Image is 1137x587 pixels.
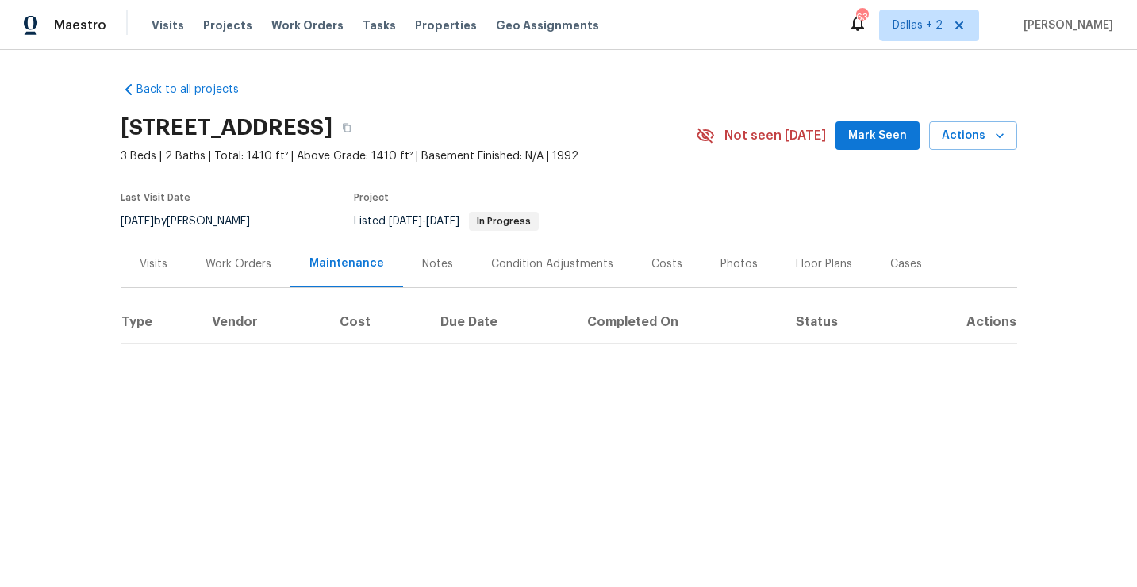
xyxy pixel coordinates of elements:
span: [DATE] [121,216,154,227]
div: Costs [651,256,682,272]
h2: [STREET_ADDRESS] [121,120,332,136]
span: Dallas + 2 [893,17,943,33]
span: Maestro [54,17,106,33]
th: Status [783,300,904,344]
th: Cost [327,300,428,344]
span: Geo Assignments [496,17,599,33]
span: [PERSON_NAME] [1017,17,1113,33]
a: Back to all projects [121,82,273,98]
th: Completed On [574,300,782,344]
div: Photos [720,256,758,272]
div: Maintenance [309,255,384,271]
div: Floor Plans [796,256,852,272]
span: Projects [203,17,252,33]
span: Not seen [DATE] [724,128,826,144]
div: Condition Adjustments [491,256,613,272]
span: Project [354,193,389,202]
button: Mark Seen [835,121,920,151]
th: Actions [904,300,1017,344]
div: Visits [140,256,167,272]
div: Work Orders [206,256,271,272]
span: - [389,216,459,227]
th: Vendor [199,300,327,344]
span: 3 Beds | 2 Baths | Total: 1410 ft² | Above Grade: 1410 ft² | Basement Finished: N/A | 1992 [121,148,696,164]
span: Mark Seen [848,126,907,146]
span: Work Orders [271,17,344,33]
button: Actions [929,121,1017,151]
th: Type [121,300,200,344]
span: Actions [942,126,1004,146]
th: Due Date [428,300,575,344]
span: Last Visit Date [121,193,190,202]
span: [DATE] [389,216,422,227]
span: Listed [354,216,539,227]
div: Notes [422,256,453,272]
div: Cases [890,256,922,272]
div: by [PERSON_NAME] [121,212,269,231]
div: 63 [856,10,867,25]
span: Tasks [363,20,396,31]
span: In Progress [471,217,537,226]
span: Properties [415,17,477,33]
span: Visits [152,17,184,33]
span: [DATE] [426,216,459,227]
